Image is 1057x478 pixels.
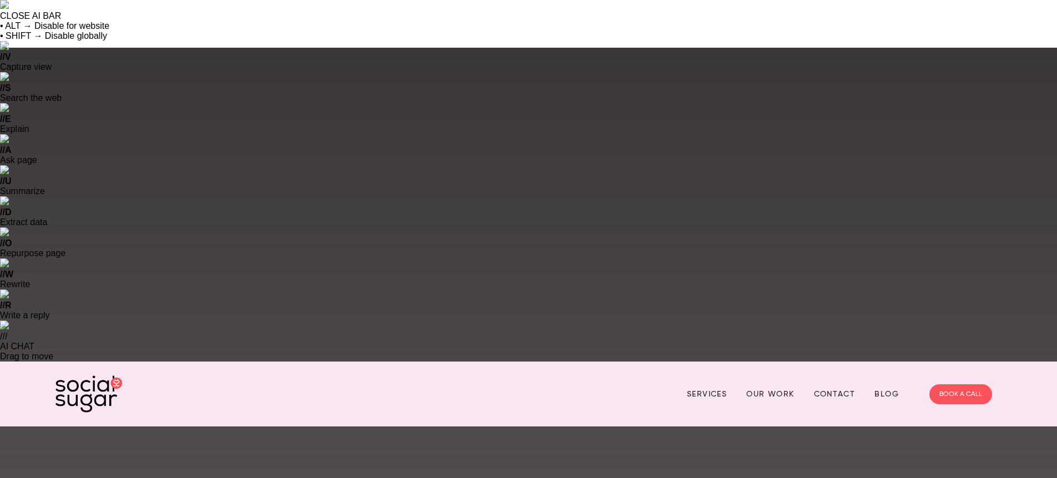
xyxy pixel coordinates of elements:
a: Our Work [746,385,794,403]
a: Contact [814,385,856,403]
img: SocialSugar [55,375,122,413]
a: Services [687,385,727,403]
a: BOOK A CALL [929,384,992,404]
a: Blog [874,385,899,403]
